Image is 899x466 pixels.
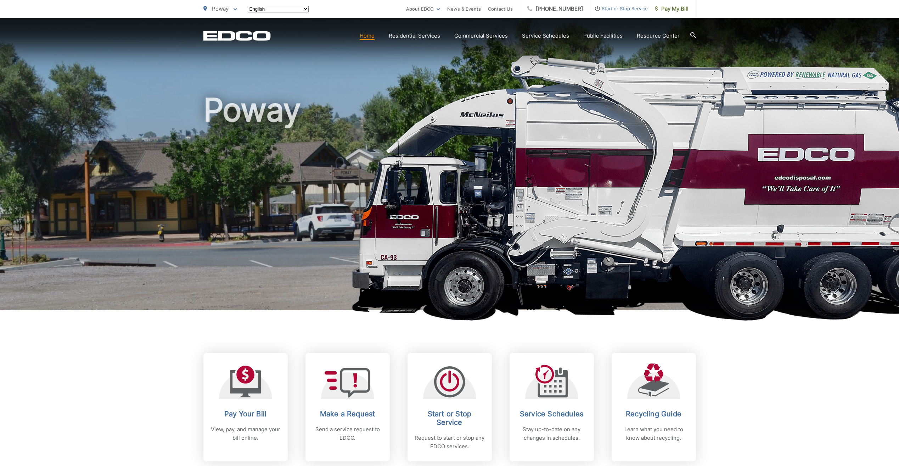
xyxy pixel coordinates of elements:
[454,32,508,40] a: Commercial Services
[203,353,288,461] a: Pay Your Bill View, pay, and manage your bill online.
[203,31,271,41] a: EDCD logo. Return to the homepage.
[522,32,569,40] a: Service Schedules
[313,410,383,418] h2: Make a Request
[612,353,696,461] a: Recycling Guide Learn what you need to know about recycling.
[488,5,513,13] a: Contact Us
[203,92,696,317] h1: Poway
[447,5,481,13] a: News & Events
[517,425,587,442] p: Stay up-to-date on any changes in schedules.
[305,353,390,461] a: Make a Request Send a service request to EDCO.
[212,5,229,12] span: Poway
[655,5,689,13] span: Pay My Bill
[583,32,623,40] a: Public Facilities
[415,410,485,427] h2: Start or Stop Service
[360,32,375,40] a: Home
[517,410,587,418] h2: Service Schedules
[415,434,485,451] p: Request to start or stop any EDCO services.
[389,32,440,40] a: Residential Services
[313,425,383,442] p: Send a service request to EDCO.
[619,425,689,442] p: Learn what you need to know about recycling.
[210,425,281,442] p: View, pay, and manage your bill online.
[637,32,680,40] a: Resource Center
[210,410,281,418] h2: Pay Your Bill
[619,410,689,418] h2: Recycling Guide
[406,5,440,13] a: About EDCO
[248,6,309,12] select: Select a language
[510,353,594,461] a: Service Schedules Stay up-to-date on any changes in schedules.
